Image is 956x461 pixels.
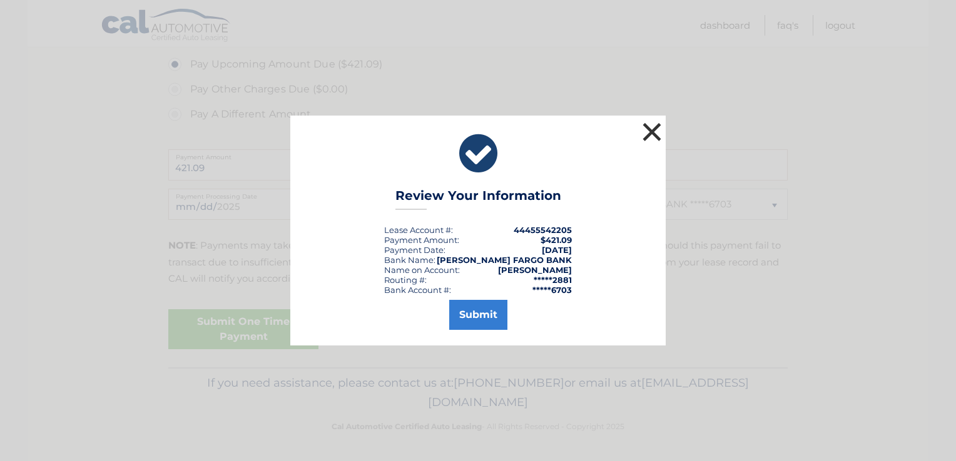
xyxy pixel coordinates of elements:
span: [DATE] [542,245,572,255]
div: Bank Account #: [384,285,451,295]
strong: [PERSON_NAME] [498,265,572,275]
div: Bank Name: [384,255,435,265]
div: Lease Account #: [384,225,453,235]
span: Payment Date [384,245,444,255]
div: Name on Account: [384,265,460,275]
span: $421.09 [541,235,572,245]
button: Submit [449,300,507,330]
button: × [639,119,664,144]
div: Payment Amount: [384,235,459,245]
div: Routing #: [384,275,427,285]
h3: Review Your Information [395,188,561,210]
div: : [384,245,445,255]
strong: [PERSON_NAME] FARGO BANK [437,255,572,265]
strong: 44455542205 [514,225,572,235]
